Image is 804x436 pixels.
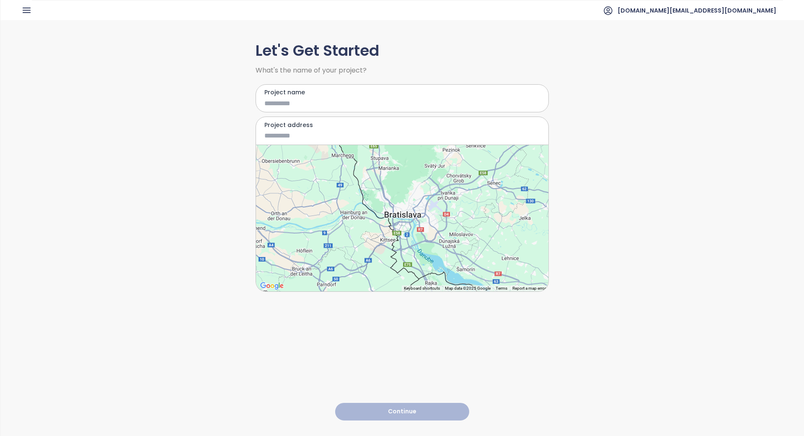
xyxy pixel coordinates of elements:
h1: Let's Get Started [256,39,549,63]
a: Report a map error [512,286,546,291]
button: Keyboard shortcuts [404,285,440,291]
label: Project address [264,120,540,130]
a: Open this area in Google Maps (opens a new window) [258,280,286,291]
span: Map data ©2025 Google [445,286,491,291]
button: Continue [335,403,469,421]
span: [DOMAIN_NAME][EMAIL_ADDRESS][DOMAIN_NAME] [618,0,776,21]
label: Project name [264,88,540,97]
img: Google [258,280,286,291]
a: Terms (opens in new tab) [496,286,507,291]
span: What's the name of your project? [256,67,549,74]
